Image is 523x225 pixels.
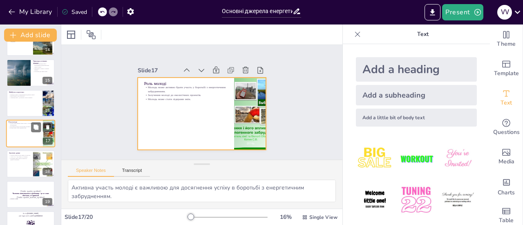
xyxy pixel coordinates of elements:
div: Layout [65,28,78,41]
div: 17 [6,120,55,147]
button: Delete Slide [43,122,53,132]
p: Молодь може стати лідерами змін. [9,127,40,129]
p: [PERSON_NAME] [9,198,52,200]
button: Export to PowerPoint [425,4,440,20]
div: 18 [42,168,52,175]
p: Натхнення для інших країн. [33,71,52,73]
strong: Чистота навколишнього середовища - це не лише обов'язок, а й привілей [12,192,49,197]
div: Saved [62,8,87,16]
input: Insert title [222,5,292,17]
p: Майбутнє енергетики [9,91,40,93]
p: Інвестування в нові технології. [9,95,40,97]
button: My Library [6,5,56,18]
button: Transcript [114,168,150,177]
p: Роль молоді [160,55,235,102]
div: V V [497,5,512,20]
p: Молодь може активно брати участь у боротьбі з енергетичним забрудненням. [156,58,233,107]
span: Template [494,69,519,78]
p: Роль молоді [9,121,40,123]
p: Залучення молоді до екологічних проектів. [9,126,40,127]
strong: [DOMAIN_NAME] [27,213,39,215]
span: Table [499,216,514,225]
div: 16 % [276,213,295,221]
div: Add a heading [356,57,477,82]
div: 17 [43,138,53,145]
button: V V [497,4,512,20]
div: 15 [42,77,52,84]
p: Успішні приклади країн у впровадженні відновлювальних джерел енергії. [33,63,52,68]
p: Go to [9,213,52,215]
span: Position [86,30,96,40]
div: 18 [7,150,55,177]
p: Перехід на чисті та відновлювальні джерела енергії. [9,94,40,96]
div: Add ready made slides [490,54,523,83]
p: Співпраця країн у досягненні сталого розвитку. [9,97,40,98]
span: Questions [493,128,520,137]
p: Молодь може стати лідерами змін. [152,69,227,114]
textarea: Активна участь молоді є важливою для досягнення успіху в боротьбі з енергетичним забрудненням. За... [68,180,336,202]
div: Get real-time input from your audience [490,113,523,142]
div: 15 [7,59,55,86]
div: Add a subheading [356,85,477,105]
button: Speaker Notes [68,168,114,177]
div: 16 [7,90,55,117]
div: Add text boxes [490,83,523,113]
div: 19 [42,198,52,205]
div: Add charts and graphs [490,172,523,201]
p: and login with code [9,215,52,217]
span: Theme [497,40,516,49]
img: 2.jpeg [397,140,435,178]
span: Media [498,157,514,166]
div: Slide 17 / 20 [65,213,189,221]
img: 4.jpeg [356,181,394,219]
p: Залучення молоді до екологічних проектів. [154,65,229,111]
span: Single View [309,214,337,221]
p: Молодь може активно брати участь у боротьбі з енергетичним забрудненням. [9,123,40,125]
div: 14 [7,29,55,56]
div: Add a little bit of body text [356,109,477,127]
span: Text [501,98,512,107]
button: Present [442,4,483,20]
p: Приклади успішних практик [33,60,52,65]
div: Slide 17 [160,39,199,66]
p: [Todo: quote_symbol] [9,189,52,193]
p: Text [364,25,482,44]
img: 1.jpeg [356,140,394,178]
p: Участь усіх - від урядів до громадян. [9,156,31,158]
div: 19 [7,181,55,208]
div: 14 [42,46,52,53]
div: Add images, graphics, shapes or video [490,142,523,172]
button: Duplicate Slide [31,122,41,132]
img: 5.jpeg [397,181,435,219]
div: 16 [42,107,52,114]
p: [Todo: quote_author_symbol] [9,196,52,199]
p: Інвестиції в сонячну та вітрову енергію. [33,68,52,71]
div: Change the overall theme [490,25,523,54]
p: Заключні думки [9,151,31,154]
p: Позитивні зміни в якості повітря та здоров'ї населення. [9,157,31,160]
img: 6.jpeg [439,181,477,219]
p: Спільні зусилля на всіх рівнях суспільства. [9,154,31,156]
span: Charts [498,188,515,197]
img: 3.jpeg [439,140,477,178]
button: Add slide [4,29,57,42]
